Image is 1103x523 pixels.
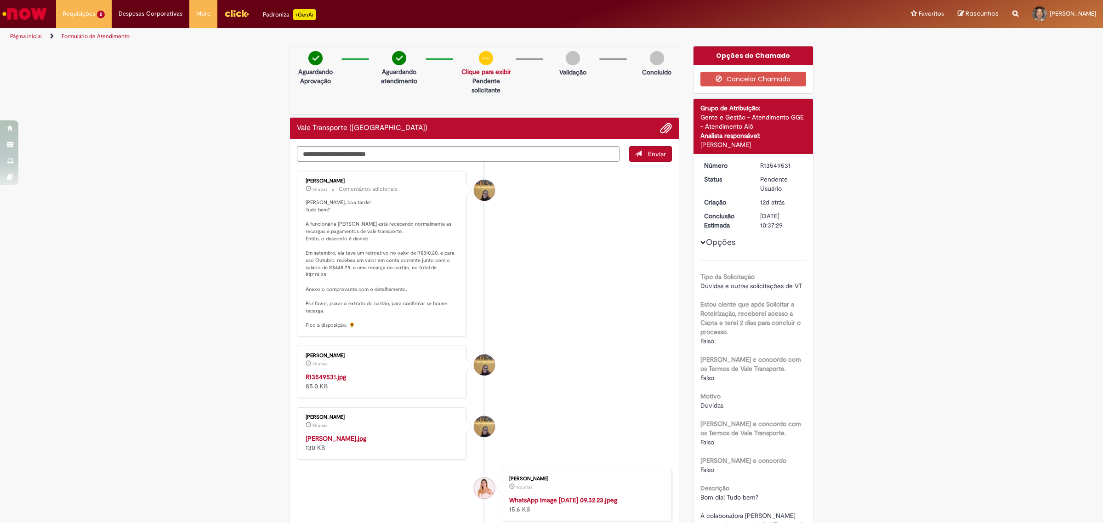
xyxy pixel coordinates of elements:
div: [PERSON_NAME] [306,415,459,420]
span: Falso [700,466,714,474]
div: 19/09/2025 09:37:20 [760,198,803,207]
span: 5h atrás [313,187,327,192]
div: Opções do Chamado [694,46,813,65]
span: Falso [700,438,714,446]
b: [PERSON_NAME] e concordo com os Termos de Vale Transporte. [700,355,801,373]
a: Rascunhos [958,10,999,18]
b: [PERSON_NAME] e concordo [700,456,786,465]
span: Enviar [648,150,666,158]
p: [PERSON_NAME], boa tarde! Tudo bem? A funcionária [PERSON_NAME] está recebendo normalmente as rec... [306,199,459,329]
button: Adicionar anexos [660,122,672,134]
div: [PERSON_NAME] [306,178,459,184]
h2: Vale Transporte (VT) Histórico de tíquete [297,124,427,132]
div: Grupo de Atribuição: [700,103,807,113]
time: 19/09/2025 09:37:20 [760,198,785,206]
div: [PERSON_NAME] [306,353,459,358]
ul: Trilhas de página [7,28,728,45]
dt: Status [697,175,754,184]
div: Amanda De Campos Gomes Do Nascimento [474,416,495,437]
span: 12d atrás [516,484,532,490]
button: Enviar [629,146,672,162]
img: check-circle-green.png [308,51,323,65]
div: Analista responsável: [700,131,807,140]
img: img-circle-grey.png [650,51,664,65]
b: Motivo [700,392,721,400]
a: Clique para exibir [461,68,511,76]
div: [PERSON_NAME] [700,140,807,149]
img: img-circle-grey.png [566,51,580,65]
p: Aguardando atendimento [377,67,421,85]
span: Falso [700,374,714,382]
a: R13549531.jpg [306,373,346,381]
span: 12d atrás [760,198,785,206]
span: Rascunhos [966,9,999,18]
a: Formulário de Atendimento [62,33,130,40]
a: [PERSON_NAME].jpg [306,434,366,443]
div: [PERSON_NAME] [509,476,662,482]
b: Descrição [700,484,729,492]
img: click_logo_yellow_360x200.png [224,6,249,20]
a: Página inicial [10,33,42,40]
span: 5h atrás [313,423,327,428]
small: Comentários adicionais [339,185,398,193]
span: Dúvidas [700,401,723,409]
img: circle-minus.png [479,51,493,65]
div: Pendente Usuário [760,175,803,193]
span: 2 [97,11,105,18]
span: Favoritos [919,9,944,18]
div: Amanda De Campos Gomes Do Nascimento [474,180,495,201]
dt: Número [697,161,754,170]
div: Amanda De Campos Gomes Do Nascimento [474,354,495,375]
div: 85.0 KB [306,372,459,391]
span: Requisições [63,9,95,18]
time: 30/09/2025 13:48:35 [313,423,327,428]
span: [PERSON_NAME] [1050,10,1096,17]
textarea: Digite sua mensagem aqui... [297,146,620,162]
dt: Conclusão Estimada [697,211,754,230]
time: 30/09/2025 13:50:07 [313,361,327,367]
p: Concluído [642,68,671,77]
img: ServiceNow [1,5,48,23]
div: 15.6 KB [509,495,662,514]
time: 30/09/2025 13:52:28 [313,187,327,192]
p: Pendente solicitante [461,76,511,95]
img: check-circle-green.png [392,51,406,65]
div: Gente e Gestão - Atendimento GGE - Atendimento Alô [700,113,807,131]
div: [DATE] 10:37:29 [760,211,803,230]
dt: Criação [697,198,754,207]
div: Padroniza [263,9,316,20]
span: Despesas Corporativas [119,9,182,18]
b: [PERSON_NAME] e concordo com os Termos de Vale Transporte. [700,420,801,437]
div: 130 KB [306,434,459,452]
b: Tipo da Solicitação [700,273,755,281]
span: 5h atrás [313,361,327,367]
p: Aguardando Aprovação [294,67,337,85]
span: More [196,9,210,18]
div: Luise Almeida Reusch [474,478,495,499]
span: Dúvidas e outras solicitações de VT [700,282,802,290]
button: Cancelar Chamado [700,72,807,86]
time: 19/09/2025 09:36:59 [516,484,532,490]
a: WhatsApp Image [DATE] 09.32.23.jpeg [509,496,617,504]
b: Estou ciente que após Solicitar a Roteirização, receberei acesso a Capta e terei 2 dias para conc... [700,300,801,336]
span: Falso [700,337,714,345]
p: +GenAi [293,9,316,20]
p: Validação [559,68,586,77]
div: R13549531 [760,161,803,170]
